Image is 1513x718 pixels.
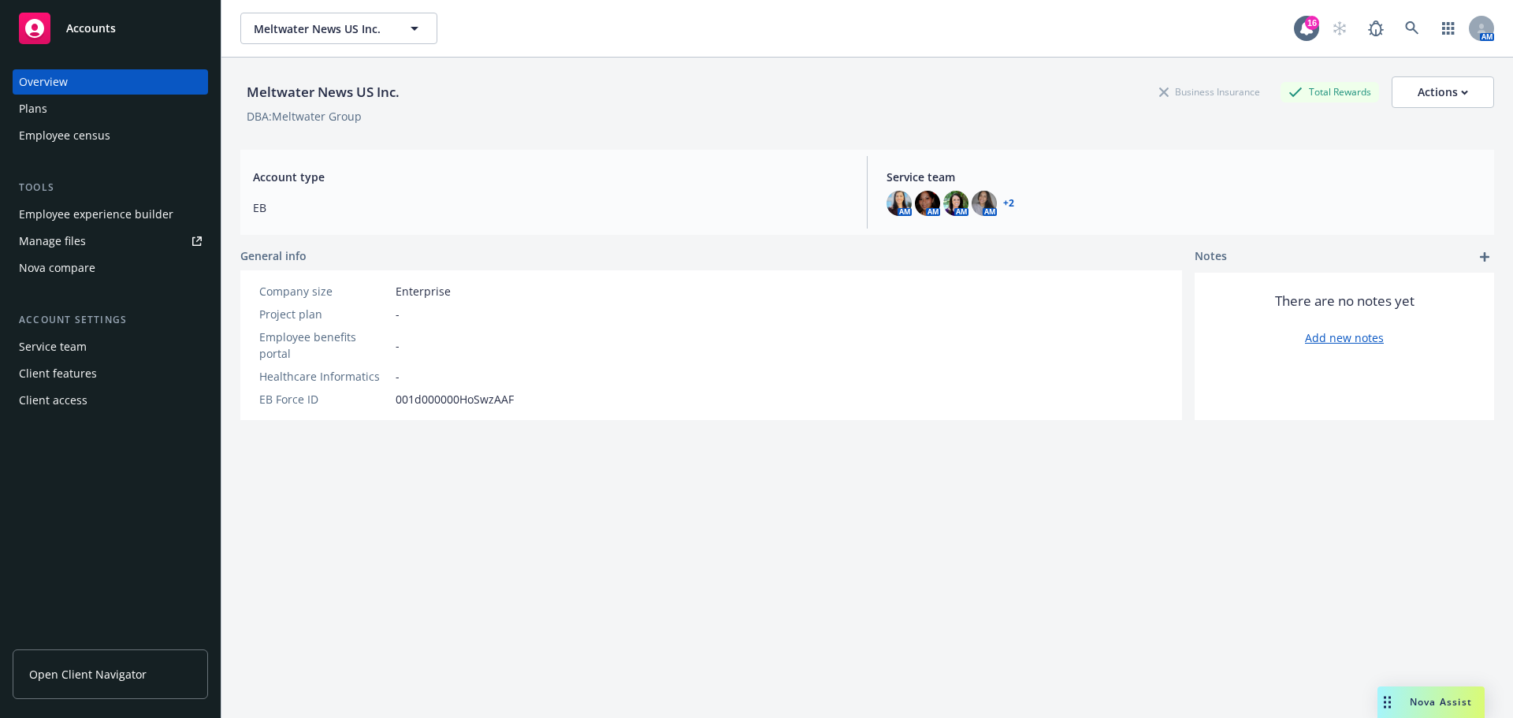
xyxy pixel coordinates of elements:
[259,329,389,362] div: Employee benefits portal
[13,229,208,254] a: Manage files
[1305,329,1384,346] a: Add new notes
[1410,695,1472,709] span: Nova Assist
[240,247,307,264] span: General info
[1475,247,1494,266] a: add
[29,666,147,683] span: Open Client Navigator
[253,199,848,216] span: EB
[887,169,1481,185] span: Service team
[253,169,848,185] span: Account type
[1324,13,1355,44] a: Start snowing
[915,191,940,216] img: photo
[259,391,389,407] div: EB Force ID
[13,123,208,148] a: Employee census
[887,191,912,216] img: photo
[66,22,116,35] span: Accounts
[19,202,173,227] div: Employee experience builder
[13,6,208,50] a: Accounts
[259,306,389,322] div: Project plan
[1433,13,1464,44] a: Switch app
[396,306,400,322] span: -
[247,108,362,125] div: DBA: Meltwater Group
[19,229,86,254] div: Manage files
[1195,247,1227,266] span: Notes
[1281,82,1379,102] div: Total Rewards
[259,283,389,299] div: Company size
[13,255,208,281] a: Nova compare
[396,391,514,407] span: 001d000000HoSwzAAF
[259,368,389,385] div: Healthcare Informatics
[19,388,87,413] div: Client access
[19,255,95,281] div: Nova compare
[240,82,406,102] div: Meltwater News US Inc.
[396,337,400,354] span: -
[240,13,437,44] button: Meltwater News US Inc.
[1418,77,1468,107] div: Actions
[19,69,68,95] div: Overview
[19,123,110,148] div: Employee census
[943,191,968,216] img: photo
[1305,16,1319,30] div: 16
[1151,82,1268,102] div: Business Insurance
[19,96,47,121] div: Plans
[13,361,208,386] a: Client features
[19,361,97,386] div: Client features
[1377,686,1397,718] div: Drag to move
[19,334,87,359] div: Service team
[1396,13,1428,44] a: Search
[1377,686,1485,718] button: Nova Assist
[13,96,208,121] a: Plans
[396,283,451,299] span: Enterprise
[13,388,208,413] a: Client access
[254,20,390,37] span: Meltwater News US Inc.
[1392,76,1494,108] button: Actions
[13,69,208,95] a: Overview
[1275,292,1414,311] span: There are no notes yet
[13,202,208,227] a: Employee experience builder
[972,191,997,216] img: photo
[13,334,208,359] a: Service team
[13,312,208,328] div: Account settings
[1360,13,1392,44] a: Report a Bug
[13,180,208,195] div: Tools
[1003,199,1014,208] a: +2
[396,368,400,385] span: -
